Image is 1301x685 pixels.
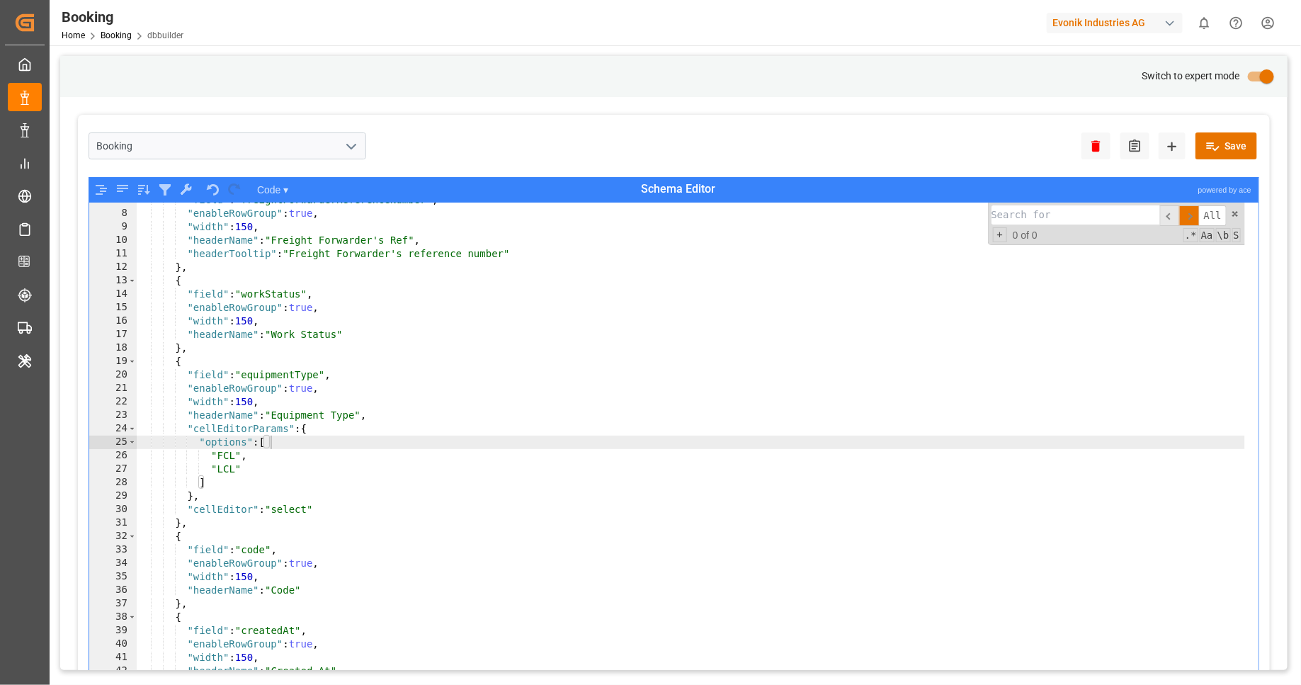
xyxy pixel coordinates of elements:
span: Toggle code folding, rows 25 through 28 [128,436,136,449]
button: Code ▾ [252,181,293,199]
div: 18 [89,341,137,355]
div: 38 [89,611,137,624]
div: 10 [89,234,137,247]
button: Compact JSON data, remove all whitespaces (Ctrl+Shift+I) [113,181,132,199]
div: 8 [89,207,137,220]
div: 26 [89,449,137,463]
div: 31 [89,516,137,530]
div: 41 [89,651,137,664]
div: 14 [89,288,137,301]
div: Schema Editor [641,181,715,198]
span: Search In Selection [1232,228,1241,242]
div: 9 [89,220,137,234]
div: 40 [89,638,137,651]
span: Toggle code folding, rows 13 through 18 [128,274,136,288]
span: Toggle code folding, rows 24 through 29 [128,422,136,436]
a: powered by ace [1191,178,1259,202]
div: 21 [89,382,137,395]
div: 22 [89,395,137,409]
div: 15 [89,301,137,315]
div: 23 [89,409,137,422]
span: ​ [1179,205,1199,226]
button: show 0 new notifications [1188,7,1220,39]
button: Format JSON data, with proper indentation and line feeds (Ctrl+I) [92,181,110,199]
span: Toggle code folding, rows 32 through 37 [128,530,136,543]
div: 17 [89,328,137,341]
div: 13 [89,274,137,288]
div: 32 [89,530,137,543]
span: RegExp Search [1183,228,1198,242]
div: 11 [89,247,137,261]
div: Booking [62,6,183,28]
button: Save [1195,132,1257,159]
span: CaseSensitive Search [1200,228,1215,242]
div: 16 [89,315,137,328]
button: Sort contents [135,181,153,199]
span: 0 of 0 [1007,229,1043,242]
div: 37 [89,597,137,611]
div: 24 [89,422,137,436]
a: Booking [101,30,132,40]
div: 27 [89,463,137,476]
span: ​ [1160,205,1180,226]
button: Redo (Ctrl+Shift+Z) [225,181,244,199]
span: Alt-Enter [1199,205,1227,226]
button: Repair JSON: fix quotes and escape characters, remove comments and JSONP notation, turn JavaScrip... [177,181,195,199]
button: Undo last action (Ctrl+Z) [204,181,222,199]
span: Toggle code folding, rows 19 through 31 [128,355,136,368]
div: 29 [89,489,137,503]
div: 30 [89,503,137,516]
button: open menu [340,135,361,157]
div: 33 [89,543,137,557]
div: 28 [89,476,137,489]
div: 25 [89,436,137,449]
div: 39 [89,624,137,638]
div: 35 [89,570,137,584]
div: Evonik Industries AG [1047,13,1183,33]
button: Evonik Industries AG [1047,9,1188,36]
span: Toggle code folding, rows 38 through 44 [128,611,136,624]
button: Filter, sort, or transform contents [156,181,174,199]
a: Home [62,30,85,40]
button: Help Center [1220,7,1252,39]
span: Switch to expert mode [1142,70,1239,81]
input: Type to search/select [89,132,366,159]
input: Search for [992,205,1160,225]
div: 20 [89,368,137,382]
div: 36 [89,584,137,597]
div: 19 [89,355,137,368]
div: 12 [89,261,137,274]
span: Toggle Replace mode [993,227,1007,242]
div: 34 [89,557,137,570]
div: 42 [89,664,137,678]
span: Whole Word Search [1216,228,1231,242]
